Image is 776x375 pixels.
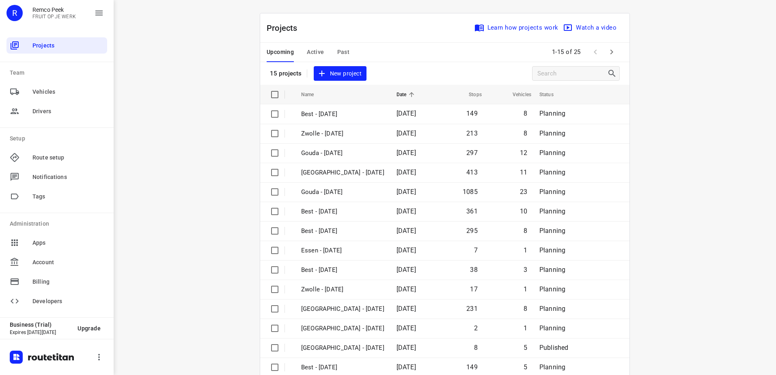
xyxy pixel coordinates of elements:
div: R [6,5,23,21]
span: [DATE] [397,305,416,312]
span: 213 [466,129,478,137]
span: [DATE] [397,363,416,371]
span: 1 [524,324,527,332]
div: Account [6,254,107,270]
p: Expires [DATE][DATE] [10,330,71,335]
div: Vehicles [6,84,107,100]
div: Apps [6,235,107,251]
span: Drivers [32,107,104,116]
span: [DATE] [397,129,416,137]
span: 1085 [463,188,478,196]
span: 23 [520,188,527,196]
p: Best - Tuesday [301,226,384,236]
span: 149 [466,110,478,117]
p: Best - Friday [301,265,384,275]
span: Tags [32,192,104,201]
span: 2 [474,324,478,332]
span: [DATE] [397,207,416,215]
span: Route setup [32,153,104,162]
p: Administration [10,220,107,228]
span: 413 [466,168,478,176]
span: Apps [32,239,104,247]
span: Next Page [604,44,620,60]
span: Past [337,47,350,57]
span: 149 [466,363,478,371]
span: Account [32,258,104,267]
span: 1 [524,246,527,254]
span: 1-15 of 25 [549,43,584,61]
span: 295 [466,227,478,235]
input: Search projects [537,67,607,80]
p: 15 projects [270,70,302,77]
span: Name [301,90,325,99]
span: Planning [539,207,565,215]
span: 5 [524,344,527,351]
span: Planning [539,110,565,117]
p: FRUIT OP JE WERK [32,14,76,19]
div: Drivers [6,103,107,119]
span: [DATE] [397,285,416,293]
span: Published [539,344,569,351]
span: Planning [539,285,565,293]
span: 11 [520,168,527,176]
span: [DATE] [397,188,416,196]
span: 8 [524,129,527,137]
p: Zwolle - Friday [301,129,384,138]
p: Team [10,69,107,77]
span: [DATE] [397,149,416,157]
span: [DATE] [397,168,416,176]
div: Tags [6,188,107,205]
span: [DATE] [397,227,416,235]
button: New project [314,66,366,81]
span: Vehicles [32,88,104,96]
p: Antwerpen - Thursday [301,324,384,333]
span: 5 [524,363,527,371]
span: Upgrade [78,325,101,332]
span: [DATE] [397,344,416,351]
span: Stops [458,90,482,99]
p: Zwolle - Thursday [301,304,384,314]
span: 38 [470,266,477,274]
p: Zwolle - Friday [301,285,384,294]
span: Projects [32,41,104,50]
span: Billing [32,278,104,286]
span: Upcoming [267,47,294,57]
p: Gouda - Friday [301,149,384,158]
span: [DATE] [397,110,416,117]
div: Projects [6,37,107,54]
span: Planning [539,129,565,137]
p: Setup [10,134,107,143]
div: Developers [6,293,107,309]
span: Active [307,47,324,57]
span: 3 [524,266,527,274]
button: Upgrade [71,321,107,336]
div: Billing [6,274,107,290]
span: [DATE] [397,266,416,274]
span: Notifications [32,173,104,181]
span: Planning [539,149,565,157]
div: Notifications [6,169,107,185]
p: Business (Trial) [10,321,71,328]
p: Gemeente Rotterdam - Thursday [301,343,384,353]
span: New project [319,69,362,79]
span: Planning [539,168,565,176]
span: 8 [524,110,527,117]
span: [DATE] [397,246,416,254]
p: Remco Peek [32,6,76,13]
span: Status [539,90,564,99]
p: Projects [267,22,304,34]
div: Route setup [6,149,107,166]
span: Planning [539,266,565,274]
span: Developers [32,297,104,306]
div: Search [607,69,619,78]
span: 297 [466,149,478,157]
p: Best - Thursday [301,207,384,216]
span: Planning [539,363,565,371]
span: 12 [520,149,527,157]
span: Planning [539,227,565,235]
span: Vehicles [502,90,531,99]
span: 8 [524,305,527,312]
span: 7 [474,246,478,254]
span: Planning [539,324,565,332]
p: Essen - Friday [301,246,384,255]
